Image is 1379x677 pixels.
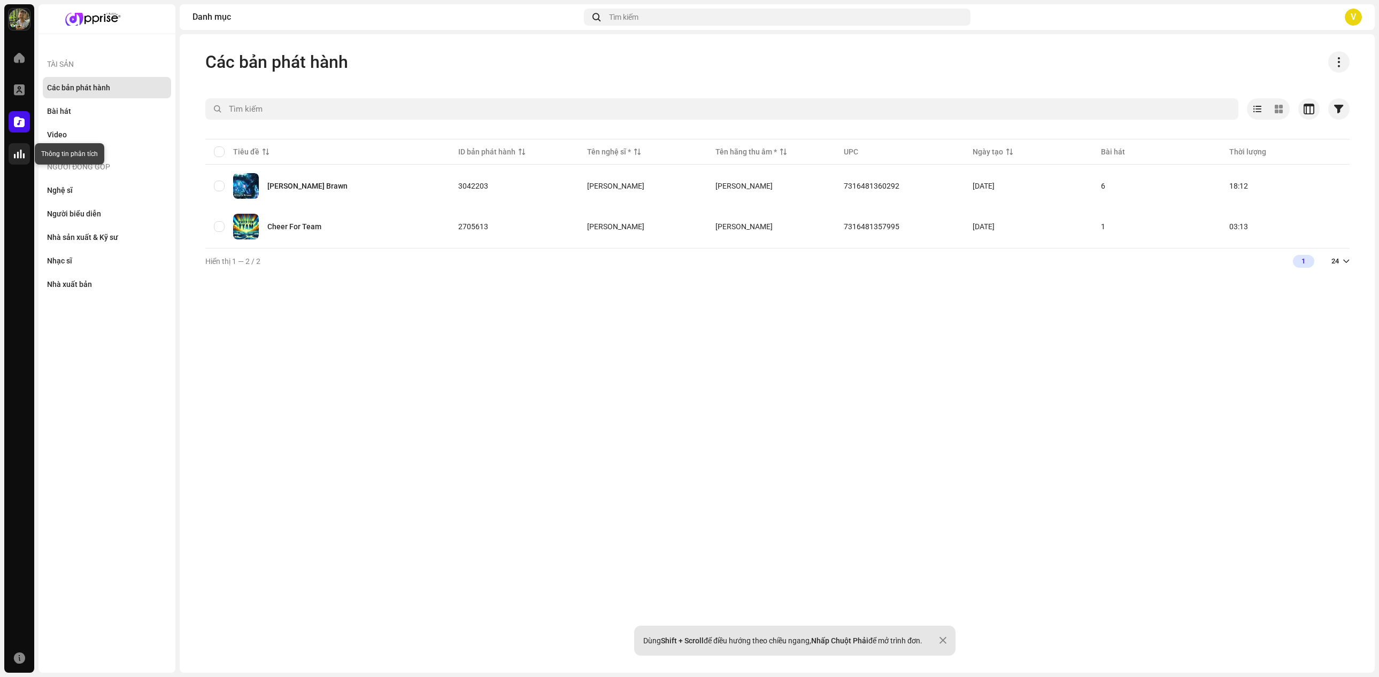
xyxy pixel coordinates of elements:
[587,182,698,190] span: Thao Sam
[844,182,899,190] span: 7316481360292
[973,146,1003,157] div: Ngày tạo
[587,223,698,230] span: Thao Sam
[233,173,259,199] img: 0b53745a-8922-4e82-8656-fb08577f8ef5
[661,636,704,645] strong: Shift + Scroll
[1101,222,1105,231] span: 1
[1101,182,1105,190] span: 6
[811,636,868,645] strong: Nhấp Chuột Phải
[43,77,171,98] re-m-nav-item: Các bản phát hành
[587,182,644,190] div: [PERSON_NAME]
[47,256,72,265] div: Nhạc sĩ
[233,214,259,239] img: 440d567c-e90a-4d42-a5a0-bb8c047c337a
[267,223,321,230] div: Cheer For Team
[643,636,922,645] div: Dùng để điều hướng theo chiều ngang, để mở trình đơn.
[973,182,995,190] span: 2 thg 10, 2025
[43,124,171,145] re-m-nav-item: Video
[205,98,1238,120] input: Tìm kiếm
[609,13,638,21] span: Tìm kiếm
[47,83,110,92] div: Các bản phát hành
[1229,182,1248,190] span: 18:12
[587,223,644,230] div: [PERSON_NAME]
[47,107,71,115] div: Bài hát
[43,203,171,224] re-m-nav-item: Người biểu diễn
[43,250,171,271] re-m-nav-item: Nhạc sĩ
[43,100,171,122] re-m-nav-item: Bài hát
[43,274,171,295] re-m-nav-item: Nhà xuất bản
[205,257,260,266] span: Hiển thị 1 — 2 / 2
[844,222,899,231] span: 7316481357995
[47,130,67,139] div: Video
[47,233,118,242] div: Nhà sản xuất & Kỹ sư
[458,146,515,157] div: ID bản phát hành
[267,182,348,190] div: Bison's Brawn
[715,222,773,231] span: Thao Sam
[715,146,777,157] div: Tên hãng thu âm *
[973,222,995,231] span: 13 thg 3, 2025
[43,154,171,180] re-a-nav-header: Người đóng góp
[47,186,73,194] div: Nghệ sĩ
[1293,255,1314,268] div: 1
[43,51,171,77] re-a-nav-header: Tài sản
[587,146,631,157] div: Tên nghệ sĩ *
[47,280,92,289] div: Nhà xuất bản
[9,9,30,30] img: 72e51c10-46b4-4a3b-aec4-4ce33e599cf2
[458,222,488,231] span: 2705613
[1331,257,1339,266] div: 24
[192,13,580,21] div: Danh mục
[47,209,101,218] div: Người biểu diễn
[43,180,171,201] re-m-nav-item: Nghệ sĩ
[458,182,488,190] span: 3042203
[205,51,348,73] span: Các bản phát hành
[43,227,171,248] re-m-nav-item: Nhà sản xuất & Kỹ sư
[233,146,259,157] div: Tiêu đề
[1345,9,1362,26] div: V
[715,182,773,190] span: Thao Sam
[1229,222,1248,231] span: 03:13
